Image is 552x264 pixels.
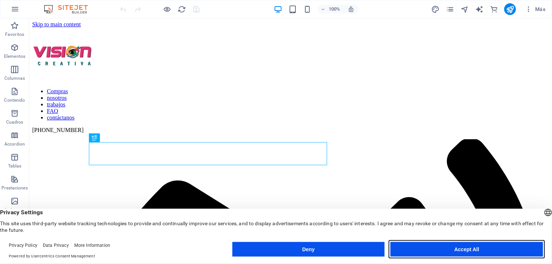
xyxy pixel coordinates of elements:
span: Más [525,5,546,13]
button: text_generator [475,5,484,14]
i: AI Writer [475,5,484,14]
p: Favoritos [5,31,24,37]
p: Cuadros [6,119,23,125]
i: Publicar [506,5,515,14]
button: pages [446,5,455,14]
i: Comercio [490,5,499,14]
p: Contenido [4,97,25,103]
i: Navegador [461,5,469,14]
p: Imágenes [5,207,25,213]
button: design [431,5,440,14]
p: Accordion [4,141,25,147]
p: Prestaciones [1,185,27,191]
button: publish [504,3,516,15]
p: Columnas [4,75,25,81]
i: Volver a cargar página [178,5,186,14]
p: Elementos [4,53,25,59]
button: navigator [460,5,469,14]
img: Editor Logo [42,5,97,14]
button: reload [178,5,186,14]
i: Páginas (Ctrl+Alt+S) [446,5,455,14]
button: commerce [490,5,499,14]
h6: 100% [329,5,340,14]
i: Diseño (Ctrl+Alt+Y) [432,5,440,14]
button: 100% [318,5,344,14]
button: Haz clic para salir del modo de previsualización y seguir editando [163,5,172,14]
a: Skip to main content [3,3,52,9]
i: Al redimensionar, ajustar el nivel de zoom automáticamente para ajustarse al dispositivo elegido. [348,6,354,12]
p: Tablas [8,163,22,169]
button: Más [522,3,549,15]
